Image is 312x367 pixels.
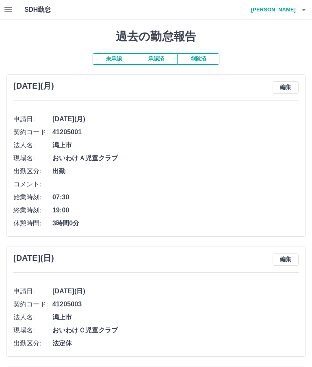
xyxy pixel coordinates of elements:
button: 未承認 [93,53,135,65]
h3: [DATE](日) [13,253,54,263]
span: 契約コード: [13,299,52,309]
h3: [DATE](月) [13,81,54,91]
span: 潟上市 [52,140,299,150]
span: 申請日: [13,114,52,124]
button: 編集 [273,81,299,94]
span: 法定休 [52,339,299,348]
button: 承認済 [135,53,177,65]
span: 申請日: [13,286,52,296]
span: 法人名: [13,312,52,322]
button: 編集 [273,253,299,266]
span: 終業時刻: [13,205,52,215]
span: 出勤区分: [13,166,52,176]
span: コメント: [13,179,52,189]
h1: 過去の勤怠報告 [6,30,305,44]
span: [DATE](日) [52,286,299,296]
span: 出勤 [52,166,299,176]
span: [DATE](月) [52,114,299,124]
span: 41205003 [52,299,299,309]
span: 休憩時間: [13,218,52,228]
span: 現場名: [13,153,52,163]
span: 現場名: [13,325,52,335]
span: 契約コード: [13,127,52,137]
span: 19:00 [52,205,299,215]
span: 潟上市 [52,312,299,322]
span: 出勤区分: [13,339,52,348]
span: 41205001 [52,127,299,137]
span: おいわけＡ児童クラブ [52,153,299,163]
span: おいわけＣ児童クラブ [52,325,299,335]
span: 始業時刻: [13,192,52,202]
span: 07:30 [52,192,299,202]
button: 削除済 [177,53,219,65]
span: 3時間0分 [52,218,299,228]
span: 法人名: [13,140,52,150]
